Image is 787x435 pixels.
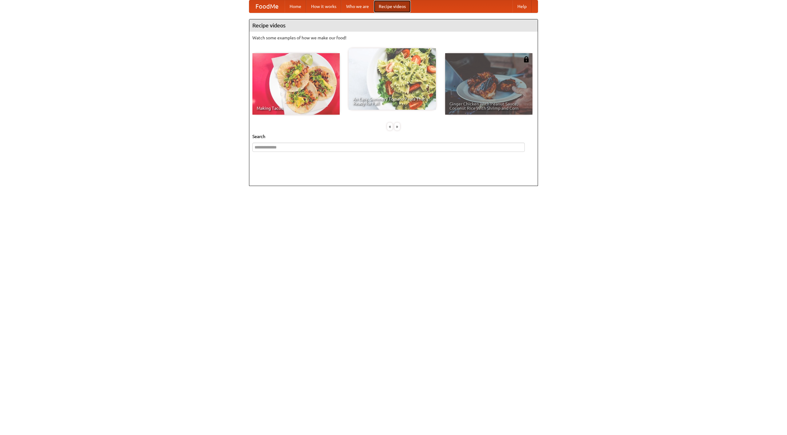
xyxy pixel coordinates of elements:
div: « [387,123,393,130]
div: » [394,123,400,130]
p: Watch some examples of how we make our food! [252,35,535,41]
span: Making Tacos [257,106,335,110]
a: Help [512,0,532,13]
h5: Search [252,133,535,140]
span: An Easy, Summery Tomato Pasta That's Ready for Fall [353,97,432,105]
a: Making Tacos [252,53,340,115]
a: Who we are [341,0,374,13]
a: How it works [306,0,341,13]
h4: Recipe videos [249,19,538,32]
a: Recipe videos [374,0,411,13]
a: FoodMe [249,0,285,13]
a: Home [285,0,306,13]
a: An Easy, Summery Tomato Pasta That's Ready for Fall [349,48,436,110]
img: 483408.png [523,56,529,62]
